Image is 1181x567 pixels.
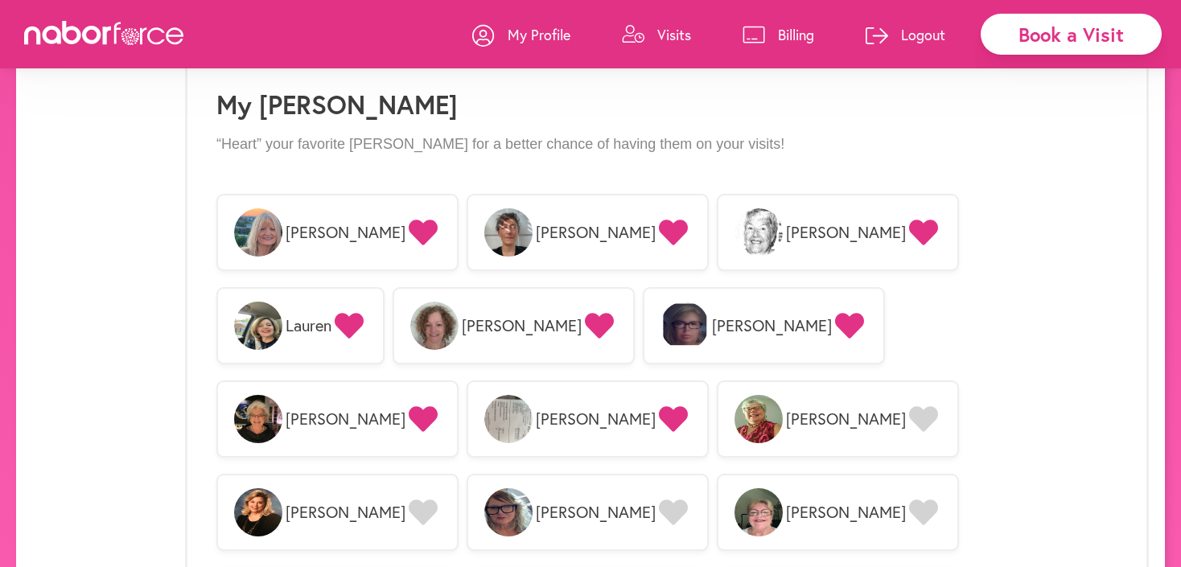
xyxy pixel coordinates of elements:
a: Billing [743,10,814,59]
span: [PERSON_NAME] [286,503,405,522]
a: My Profile [472,10,570,59]
p: My Profile [508,25,570,44]
span: [PERSON_NAME] [786,503,906,522]
img: U9x8kcfmRwSF8B7MIkmW [410,302,459,350]
img: YbBn7rTTViwzWuaDH323 [735,488,783,536]
img: 8GtFbIMQRTW6KV2tclE1 [735,395,783,443]
a: Logout [866,10,945,59]
span: [PERSON_NAME] [786,223,906,242]
img: nbil7nzJRMOxsXNodhN1 [660,302,709,350]
span: [PERSON_NAME] [786,409,906,429]
span: [PERSON_NAME] [462,316,582,335]
img: gl35cV2LSKeAIvrN9ZjH [735,208,783,257]
img: 3FEjziREuvhutPacq6KQ [484,488,533,536]
span: [PERSON_NAME] [536,503,656,522]
span: Lauren [286,316,331,335]
span: [PERSON_NAME] [286,409,405,429]
span: [PERSON_NAME] [536,409,656,429]
a: Visits [622,10,691,59]
p: “Heart” your favorite [PERSON_NAME] for a better chance of having them on your visits! [216,136,1117,154]
img: puVI5v01T7Kvjad0fJoB [484,395,533,443]
p: Logout [901,25,945,44]
div: Book a Visit [981,14,1162,55]
p: Visits [657,25,691,44]
img: YDb8wFQbQeSDR71c3mTt [234,302,282,350]
img: 52gXXCprTTifBzTRWiQm [234,208,282,257]
img: bSSbsnjRRUK3jRyE5No9 [234,488,282,536]
p: Billing [778,25,814,44]
img: CPWMmmkhRrWY3t8uLB4d [484,208,533,257]
span: [PERSON_NAME] [286,223,405,242]
h1: My [PERSON_NAME] [216,89,1117,120]
span: [PERSON_NAME] [712,316,832,335]
img: s38h8m19QXeWf5RvaxXA [234,395,282,443]
span: [PERSON_NAME] [536,223,656,242]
